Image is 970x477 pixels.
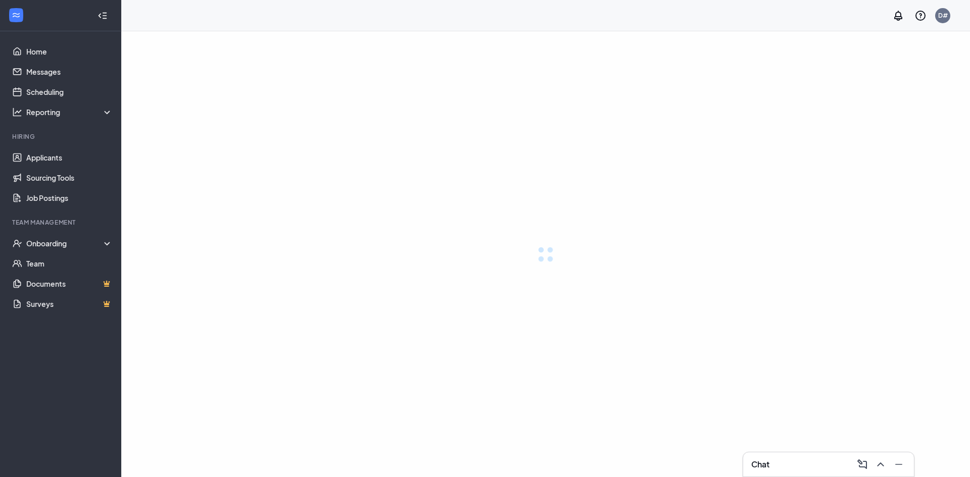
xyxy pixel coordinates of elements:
[26,188,113,208] a: Job Postings
[871,456,888,472] button: ChevronUp
[893,458,905,470] svg: Minimize
[751,459,769,470] h3: Chat
[98,11,108,21] svg: Collapse
[26,253,113,274] a: Team
[26,238,113,248] div: Onboarding
[938,11,948,20] div: D#
[892,10,904,22] svg: Notifications
[12,238,22,248] svg: UserCheck
[26,147,113,168] a: Applicants
[12,107,22,117] svg: Analysis
[11,10,21,20] svg: WorkstreamLogo
[26,274,113,294] a: DocumentsCrown
[26,41,113,62] a: Home
[875,458,887,470] svg: ChevronUp
[853,456,869,472] button: ComposeMessage
[26,82,113,102] a: Scheduling
[12,218,111,227] div: Team Management
[12,132,111,141] div: Hiring
[890,456,906,472] button: Minimize
[914,10,927,22] svg: QuestionInfo
[26,62,113,82] a: Messages
[856,458,868,470] svg: ComposeMessage
[26,107,113,117] div: Reporting
[26,168,113,188] a: Sourcing Tools
[26,294,113,314] a: SurveysCrown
